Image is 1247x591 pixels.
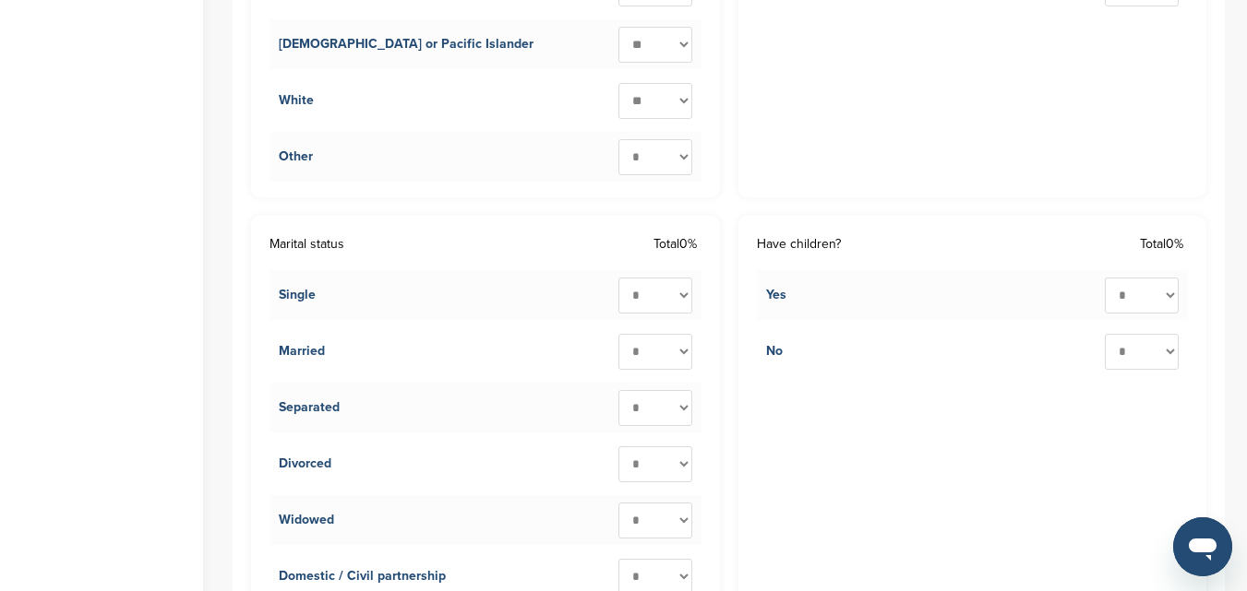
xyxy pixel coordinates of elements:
[279,341,325,361] div: Married
[279,454,331,474] div: Divorced
[1173,517,1232,576] iframe: Button to launch messaging window
[279,397,340,418] div: Separated
[279,90,314,111] div: White
[653,234,701,254] div: Total
[279,34,534,54] div: [DEMOGRAPHIC_DATA] or Pacific Islander
[766,341,783,361] div: No
[270,234,344,254] label: Marital status
[1140,234,1188,254] div: Total
[766,285,786,305] div: Yes
[679,236,697,252] span: 0%
[279,566,446,586] div: Domestic / Civil partnership
[757,234,841,254] label: Have children?
[279,510,334,530] div: Widowed
[279,147,313,167] div: Other
[279,285,316,305] div: Single
[1166,236,1183,252] span: 0%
